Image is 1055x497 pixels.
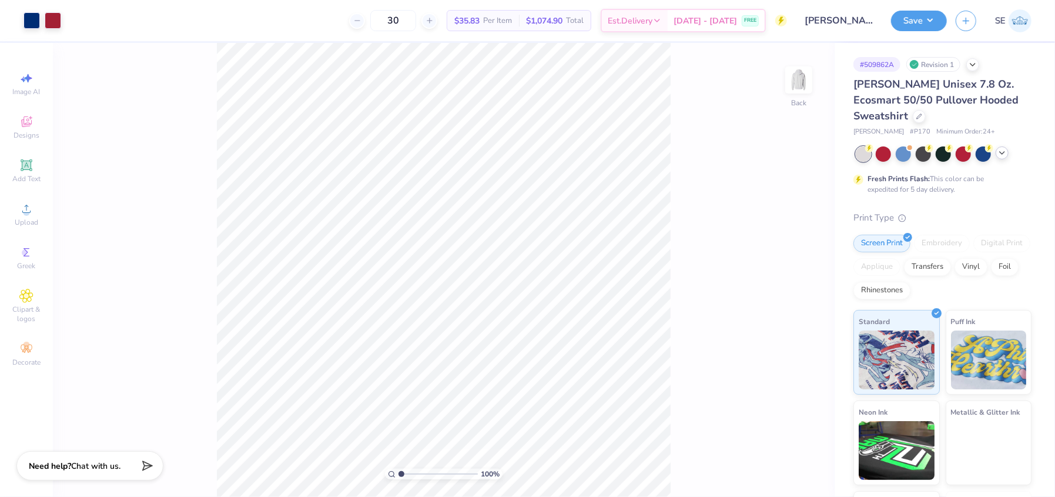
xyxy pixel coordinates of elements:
[744,16,756,25] span: FREE
[936,127,995,137] span: Minimum Order: 24 +
[15,218,38,227] span: Upload
[951,331,1027,389] img: Puff Ink
[12,358,41,367] span: Decorate
[853,57,900,72] div: # 509862A
[868,174,1012,195] div: This color can be expedited for 5 day delivery.
[853,258,900,276] div: Applique
[973,235,1030,252] div: Digital Print
[904,258,951,276] div: Transfers
[954,258,987,276] div: Vinyl
[483,15,512,27] span: Per Item
[951,406,1020,418] span: Metallic & Glitter Ink
[951,315,976,328] span: Puff Ink
[891,11,947,31] button: Save
[995,9,1031,32] a: SE
[454,15,480,27] span: $35.83
[991,258,1019,276] div: Foil
[566,15,584,27] span: Total
[853,77,1019,123] span: [PERSON_NAME] Unisex 7.8 Oz. Ecosmart 50/50 Pullover Hooded Sweatshirt
[951,421,1027,480] img: Metallic & Glitter Ink
[914,235,970,252] div: Embroidery
[910,127,930,137] span: # P170
[787,68,810,92] img: Back
[859,315,890,328] span: Standard
[13,87,41,96] span: Image AI
[1009,9,1031,32] img: Shirley Evaleen B
[674,15,737,27] span: [DATE] - [DATE]
[859,406,887,418] span: Neon Ink
[868,174,930,184] strong: Fresh Prints Flash:
[995,14,1006,28] span: SE
[18,261,36,271] span: Greek
[859,421,935,480] img: Neon Ink
[29,461,71,472] strong: Need help?
[71,461,120,472] span: Chat with us.
[859,331,935,389] img: Standard
[853,282,910,299] div: Rhinestones
[791,98,806,108] div: Back
[526,15,562,27] span: $1,074.90
[6,305,47,323] span: Clipart & logos
[370,10,416,31] input: – –
[12,174,41,184] span: Add Text
[608,15,652,27] span: Est. Delivery
[796,9,882,32] input: Untitled Design
[853,235,910,252] div: Screen Print
[853,211,1031,225] div: Print Type
[481,469,500,479] span: 100 %
[906,57,960,72] div: Revision 1
[853,127,904,137] span: [PERSON_NAME]
[14,131,39,140] span: Designs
